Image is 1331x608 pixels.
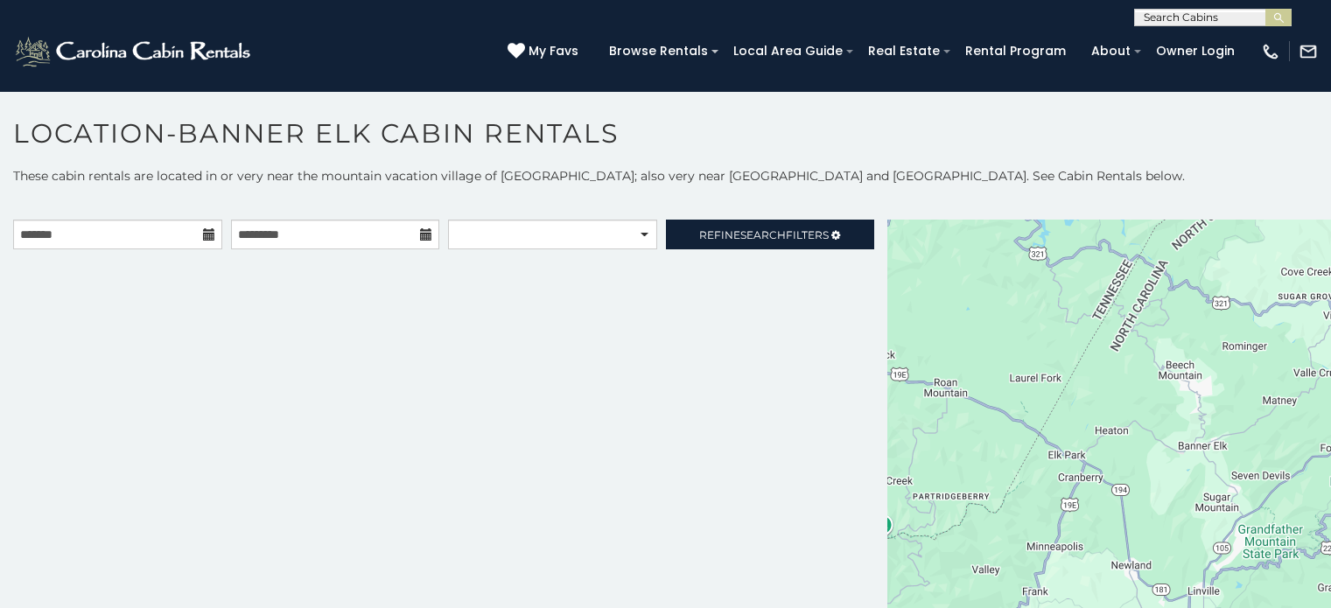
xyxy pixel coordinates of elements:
[1299,42,1318,61] img: mail-regular-white.png
[1261,42,1280,61] img: phone-regular-white.png
[725,38,851,65] a: Local Area Guide
[529,42,578,60] span: My Favs
[666,220,875,249] a: RefineSearchFilters
[1082,38,1139,65] a: About
[1147,38,1243,65] a: Owner Login
[13,34,256,69] img: White-1-2.png
[859,38,949,65] a: Real Estate
[740,228,786,241] span: Search
[508,42,583,61] a: My Favs
[600,38,717,65] a: Browse Rentals
[699,228,829,241] span: Refine Filters
[956,38,1075,65] a: Rental Program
